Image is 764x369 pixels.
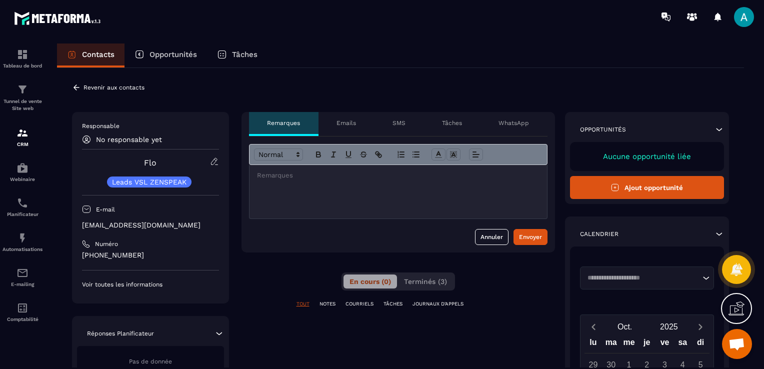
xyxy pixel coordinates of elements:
p: Remarques [267,119,300,127]
img: email [16,267,28,279]
button: Terminés (3) [398,274,453,288]
p: Contacts [82,50,114,59]
div: Ouvrir le chat [722,329,752,359]
p: Tunnel de vente Site web [2,98,42,112]
p: Réponses Planificateur [87,329,154,337]
div: di [691,335,709,353]
span: Pas de donnée [129,358,172,365]
p: E-mailing [2,281,42,287]
img: logo [14,9,104,27]
button: Ajout opportunité [570,176,724,199]
button: Annuler [475,229,508,245]
button: En cours (0) [343,274,397,288]
p: CRM [2,141,42,147]
div: Envoyer [519,232,542,242]
img: formation [16,83,28,95]
a: schedulerschedulerPlanificateur [2,189,42,224]
a: automationsautomationsWebinaire [2,154,42,189]
a: emailemailE-mailing [2,259,42,294]
div: me [620,335,638,353]
p: Tableau de bord [2,63,42,68]
button: Previous month [584,320,603,333]
img: automations [16,162,28,174]
p: TÂCHES [383,300,402,307]
p: E-mail [96,205,115,213]
img: formation [16,48,28,60]
button: Open years overlay [647,318,691,335]
a: automationsautomationsAutomatisations [2,224,42,259]
p: SMS [392,119,405,127]
a: Opportunités [124,43,207,67]
p: NOTES [319,300,335,307]
p: TOUT [296,300,309,307]
p: JOURNAUX D'APPELS [412,300,463,307]
a: Flo [144,158,156,167]
p: [EMAIL_ADDRESS][DOMAIN_NAME] [82,220,219,230]
button: Next month [691,320,709,333]
p: Opportunités [580,125,626,133]
p: Tâches [232,50,257,59]
div: sa [673,335,691,353]
a: accountantaccountantComptabilité [2,294,42,329]
ringoverc2c-84e06f14122c: Call with Ringover [82,251,144,259]
p: Leads VSL ZENSPEAK [112,178,186,185]
p: Tâches [442,119,462,127]
p: Comptabilité [2,316,42,322]
p: Voir toutes les informations [82,280,219,288]
p: Webinaire [2,176,42,182]
a: formationformationTableau de bord [2,41,42,76]
img: accountant [16,302,28,314]
p: Aucune opportunité liée [580,152,714,161]
a: Contacts [57,43,124,67]
ringoverc2c-number-84e06f14122c: [PHONE_NUMBER] [82,251,144,259]
p: Emails [336,119,356,127]
img: scheduler [16,197,28,209]
p: WhatsApp [498,119,529,127]
p: Responsable [82,122,219,130]
div: lu [584,335,602,353]
p: No responsable yet [96,135,162,143]
p: COURRIELS [345,300,373,307]
div: Search for option [580,266,714,289]
div: je [638,335,656,353]
button: Open months overlay [603,318,647,335]
input: Search for option [584,273,700,283]
p: Opportunités [149,50,197,59]
p: Planificateur [2,211,42,217]
p: Calendrier [580,230,618,238]
p: Numéro [95,240,118,248]
img: formation [16,127,28,139]
a: formationformationTunnel de vente Site web [2,76,42,119]
img: automations [16,232,28,244]
div: ve [656,335,674,353]
p: Revenir aux contacts [83,84,144,91]
a: Tâches [207,43,267,67]
div: ma [602,335,620,353]
span: Terminés (3) [404,277,447,285]
p: Automatisations [2,246,42,252]
button: Envoyer [513,229,547,245]
a: formationformationCRM [2,119,42,154]
span: En cours (0) [349,277,391,285]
